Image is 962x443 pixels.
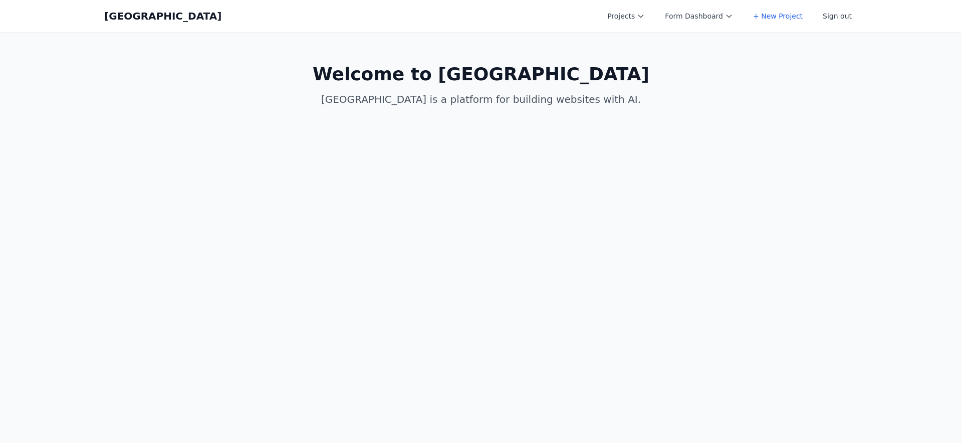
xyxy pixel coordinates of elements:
button: Projects [601,7,651,25]
a: + New Project [747,7,809,25]
h1: Welcome to [GEOGRAPHIC_DATA] [289,64,673,84]
button: Form Dashboard [659,7,739,25]
p: [GEOGRAPHIC_DATA] is a platform for building websites with AI. [289,92,673,106]
button: Sign out [817,7,858,25]
a: [GEOGRAPHIC_DATA] [104,9,221,23]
